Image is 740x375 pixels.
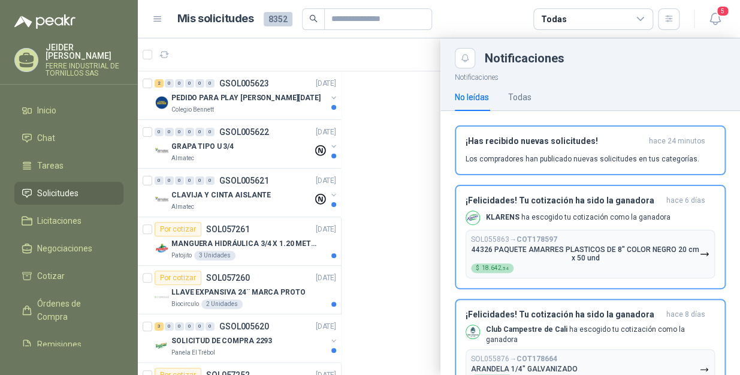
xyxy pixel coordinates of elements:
h3: ¡Felicidades! Tu cotización ha sido la ganadora [466,310,662,320]
p: Los compradores han publicado nuevas solicitudes en tus categorías. [466,154,699,164]
img: Company Logo [466,211,479,224]
b: COT178597 [517,235,557,244]
span: search [309,14,318,23]
h3: ¡Felicidades! Tu cotización ha sido la ganadora [466,196,662,206]
p: 44326 PAQUETE AMARRES PLASTICOS DE 8" COLOR NEGRO 20 cm x 50 und [471,245,699,262]
span: 8352 [264,12,292,26]
div: Notificaciones [485,52,726,64]
p: FERRE INDUSTRIAL DE TORNILLOS SAS [46,62,123,77]
p: SOL055863 → [471,235,557,244]
p: ha escogido tu cotización como la ganadora [486,212,670,223]
b: Club Campestre de Cali [486,325,567,334]
p: ARANDELA 1/4" GALVANIZADO [471,365,578,373]
span: Tareas [37,159,64,172]
span: Licitaciones [37,214,81,227]
span: Remisiones [37,338,81,351]
span: Cotizar [37,269,65,283]
p: JEIDER [PERSON_NAME] [46,43,123,60]
p: ha escogido tu cotización como la ganadora [486,325,715,345]
a: Remisiones [14,333,123,356]
span: Negociaciones [37,242,92,255]
img: Logo peakr [14,14,75,29]
h3: ¡Has recibido nuevas solicitudes! [466,136,644,146]
a: Órdenes de Compra [14,292,123,328]
a: Solicitudes [14,182,123,205]
span: 5 [716,5,729,17]
a: Cotizar [14,265,123,287]
a: Tareas [14,154,123,177]
a: Licitaciones [14,209,123,232]
p: Notificaciones [440,68,740,83]
button: ¡Felicidades! Tu cotización ha sido la ganadorahace 6 días Company LogoKLARENS ha escogido tu cot... [455,185,726,289]
span: Solicitudes [37,187,78,200]
span: 18.642 [482,265,509,271]
a: Negociaciones [14,237,123,260]
div: Todas [541,13,566,26]
div: Todas [508,91,531,104]
h1: Mis solicitudes [177,10,254,28]
b: COT178664 [517,355,557,363]
span: hace 24 minutos [649,136,705,146]
button: 5 [704,8,726,30]
div: No leídas [455,91,489,104]
span: Inicio [37,104,56,117]
span: Chat [37,131,55,145]
div: $ [471,263,514,273]
a: Chat [14,127,123,149]
span: hace 8 días [666,310,705,320]
span: Órdenes de Compra [37,297,112,323]
a: Inicio [14,99,123,122]
span: hace 6 días [666,196,705,206]
button: SOL055863→COT17859744326 PAQUETE AMARRES PLASTICOS DE 8" COLOR NEGRO 20 cm x 50 und$18.642,54 [466,230,715,278]
p: SOL055876 → [471,355,557,364]
img: Company Logo [466,325,479,338]
button: Close [455,48,475,68]
button: ¡Has recibido nuevas solicitudes!hace 24 minutos Los compradores han publicado nuevas solicitudes... [455,125,726,175]
b: KLARENS [486,213,519,221]
span: ,54 [502,266,509,271]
